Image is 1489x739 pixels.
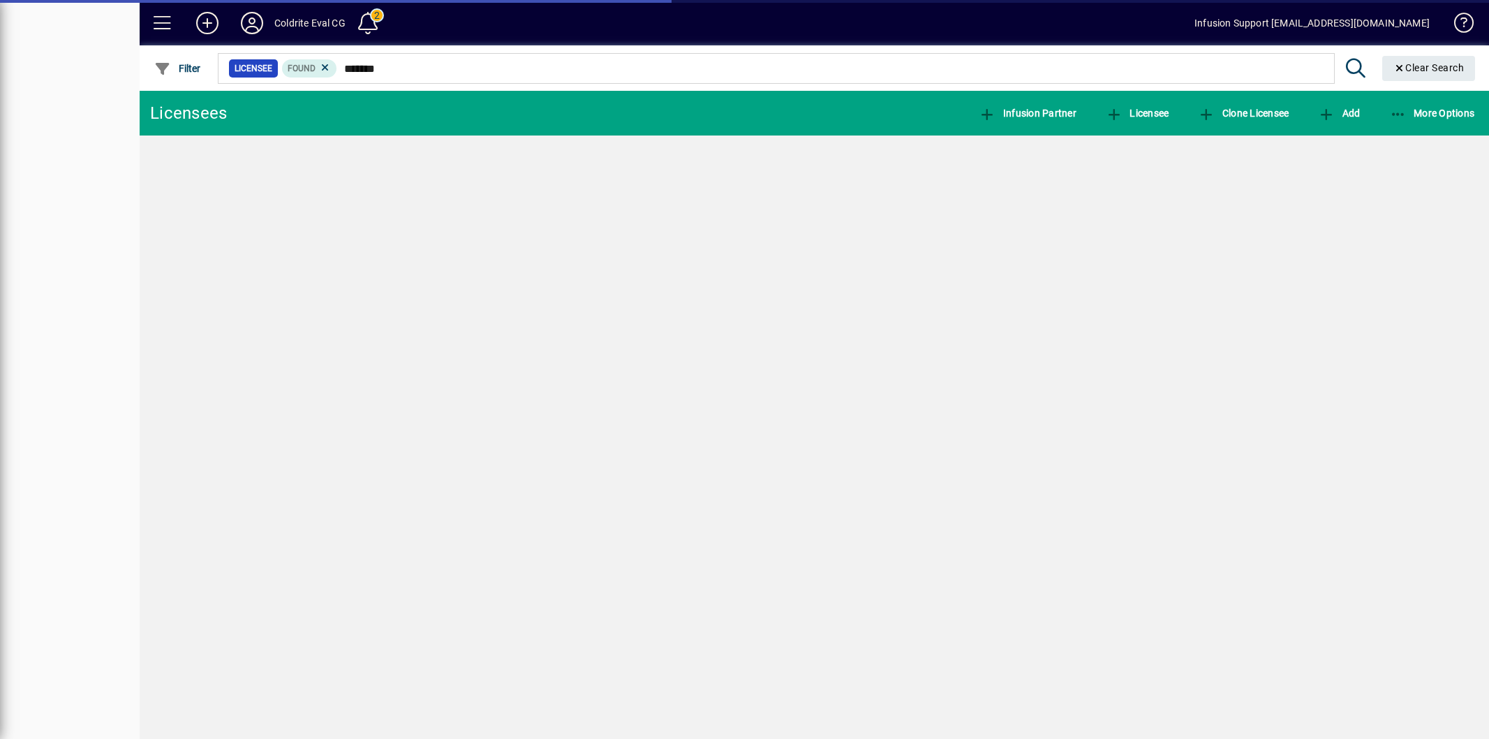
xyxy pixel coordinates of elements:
button: Clone Licensee [1194,101,1292,126]
span: Clone Licensee [1198,108,1289,119]
span: Filter [154,63,201,74]
button: Filter [151,56,205,81]
div: Infusion Support [EMAIL_ADDRESS][DOMAIN_NAME] [1194,12,1430,34]
mat-chip: Found Status: Found [282,59,337,78]
button: Infusion Partner [975,101,1080,126]
span: Found [288,64,316,73]
button: Clear [1382,56,1476,81]
span: More Options [1390,108,1475,119]
span: Infusion Partner [979,108,1076,119]
button: Profile [230,10,274,36]
button: Add [1314,101,1363,126]
div: Licensees [150,102,227,124]
span: Licensee [1106,108,1169,119]
button: Licensee [1102,101,1173,126]
span: Clear Search [1393,62,1465,73]
span: Licensee [235,61,272,75]
div: Coldrite Eval CG [274,12,346,34]
a: Knowledge Base [1444,3,1472,48]
button: More Options [1386,101,1479,126]
span: Add [1318,108,1360,119]
button: Add [185,10,230,36]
